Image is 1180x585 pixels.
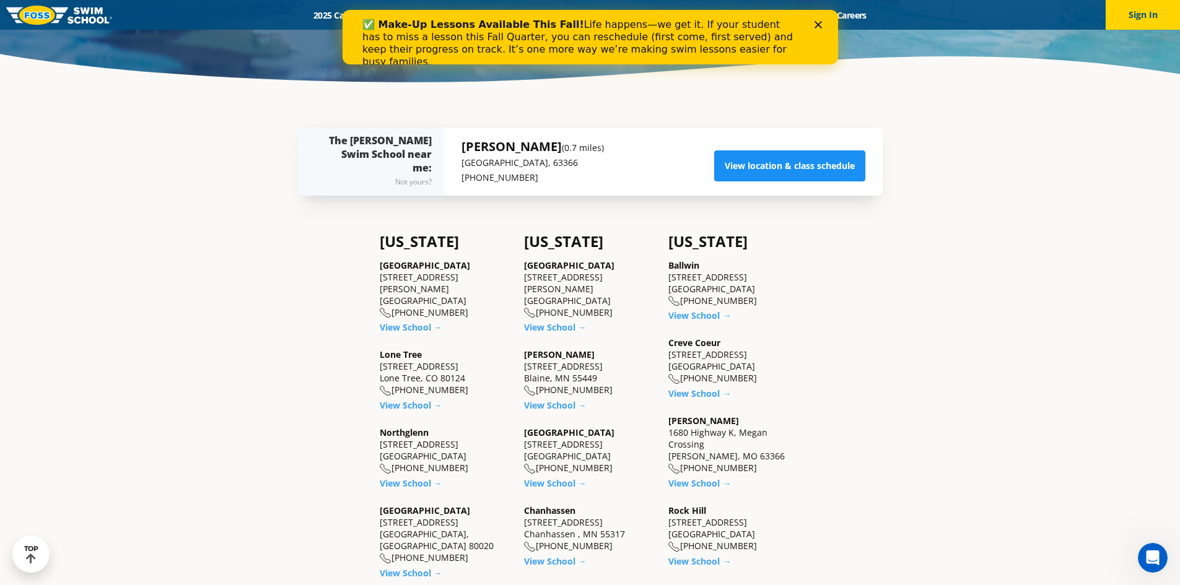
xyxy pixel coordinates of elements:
h4: [US_STATE] [380,233,512,250]
iframe: Intercom live chat [1138,543,1168,573]
div: [STREET_ADDRESS] [GEOGRAPHIC_DATA] [PHONE_NUMBER] [668,505,800,552]
img: location-phone-o-icon.svg [668,464,680,474]
div: [STREET_ADDRESS] [GEOGRAPHIC_DATA] [PHONE_NUMBER] [380,427,512,474]
p: [PHONE_NUMBER] [461,170,604,185]
a: [GEOGRAPHIC_DATA] [380,259,470,271]
a: View School → [668,477,731,489]
a: View School → [380,477,442,489]
a: View School → [668,310,731,321]
h5: [PERSON_NAME] [461,138,604,155]
iframe: Intercom live chat banner [343,10,838,64]
div: [STREET_ADDRESS] [GEOGRAPHIC_DATA], [GEOGRAPHIC_DATA] 80020 [PHONE_NUMBER] [380,505,512,564]
a: [PERSON_NAME] [524,349,595,360]
a: [PERSON_NAME] [668,415,739,427]
img: location-phone-o-icon.svg [668,542,680,552]
a: Rock Hill [668,505,706,516]
img: location-phone-o-icon.svg [524,308,536,318]
div: [STREET_ADDRESS] [GEOGRAPHIC_DATA] [PHONE_NUMBER] [668,259,800,307]
a: Chanhassen [524,505,575,516]
img: location-phone-o-icon.svg [380,464,391,474]
a: [GEOGRAPHIC_DATA] [524,259,614,271]
a: Schools [380,9,432,21]
div: 1680 Highway K, Megan Crossing [PERSON_NAME], MO 63366 [PHONE_NUMBER] [668,415,800,474]
div: [STREET_ADDRESS][PERSON_NAME] [GEOGRAPHIC_DATA] [PHONE_NUMBER] [380,259,512,319]
a: View School → [524,399,587,411]
img: location-phone-o-icon.svg [668,374,680,384]
div: [STREET_ADDRESS] Lone Tree, CO 80124 [PHONE_NUMBER] [380,349,512,396]
a: View School → [524,321,587,333]
img: location-phone-o-icon.svg [380,308,391,318]
img: location-phone-o-icon.svg [524,386,536,396]
h4: [US_STATE] [668,233,800,250]
a: [GEOGRAPHIC_DATA] [380,505,470,516]
a: About [PERSON_NAME] [541,9,656,21]
a: Lone Tree [380,349,422,360]
b: ✅ Make-Up Lessons Available This Fall! [20,9,242,20]
img: location-phone-o-icon.svg [524,542,536,552]
img: location-phone-o-icon.svg [524,464,536,474]
a: View School → [380,567,442,579]
div: Not yours? [323,175,432,189]
a: View School → [668,555,731,567]
a: View School → [668,388,731,399]
a: Blog [787,9,826,21]
a: 2025 Calendar [303,9,380,21]
a: View School → [380,321,442,333]
a: Creve Coeur [668,337,720,349]
div: [STREET_ADDRESS] [GEOGRAPHIC_DATA] [PHONE_NUMBER] [524,427,656,474]
p: [GEOGRAPHIC_DATA], 63366 [461,155,604,170]
small: (0.7 miles) [562,142,604,154]
a: View School → [524,555,587,567]
div: Close [472,11,484,19]
a: Swim Like [PERSON_NAME] [656,9,787,21]
a: View School → [524,477,587,489]
a: View School → [380,399,442,411]
img: location-phone-o-icon.svg [380,386,391,396]
div: The [PERSON_NAME] Swim School near me: [323,134,432,189]
img: FOSS Swim School Logo [6,6,112,25]
div: [STREET_ADDRESS][PERSON_NAME] [GEOGRAPHIC_DATA] [PHONE_NUMBER] [524,259,656,319]
a: Ballwin [668,259,699,271]
div: TOP [24,545,38,564]
div: [STREET_ADDRESS] Chanhassen , MN 55317 [PHONE_NUMBER] [524,505,656,552]
h4: [US_STATE] [524,233,656,250]
a: Northglenn [380,427,429,438]
a: View location & class schedule [714,150,865,181]
a: Careers [826,9,877,21]
img: location-phone-o-icon.svg [380,553,391,564]
a: Swim Path® Program [432,9,541,21]
div: [STREET_ADDRESS] Blaine, MN 55449 [PHONE_NUMBER] [524,349,656,396]
a: [GEOGRAPHIC_DATA] [524,427,614,438]
div: [STREET_ADDRESS] [GEOGRAPHIC_DATA] [PHONE_NUMBER] [668,337,800,384]
div: Life happens—we get it. If your student has to miss a lesson this Fall Quarter, you can reschedul... [20,9,456,58]
img: location-phone-o-icon.svg [668,296,680,306]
